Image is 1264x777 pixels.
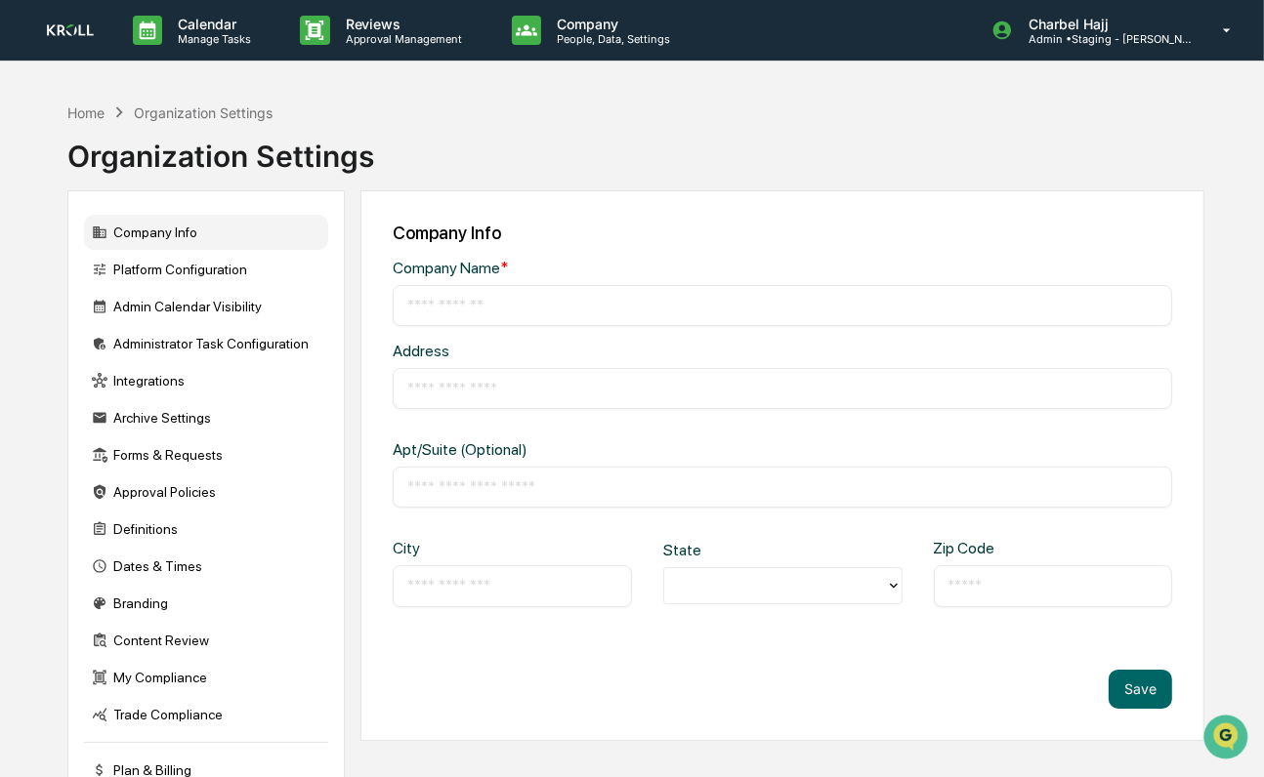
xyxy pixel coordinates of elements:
div: Organization Settings [134,104,273,121]
p: Reviews [330,16,473,32]
a: Powered byPylon [138,483,236,499]
div: Apt/Suite (Optional) [393,440,743,459]
div: Company Info [393,223,1173,243]
a: 🗄️Attestations [134,391,250,427]
div: Definitions [84,511,328,547]
span: Data Lookup [39,436,123,456]
div: State [663,541,771,559]
span: Hajj, Charbel [61,266,136,281]
div: City [393,539,500,557]
div: My Compliance [84,660,328,695]
div: Platform Configuration [84,252,328,287]
span: Preclearance [39,399,126,419]
p: Charbel Hajj [1013,16,1195,32]
img: 1746055101610-c473b297-6a78-478c-a979-82029cc54cd1 [20,149,55,184]
span: [PERSON_NAME] [61,318,158,334]
div: Start new chat [88,149,320,169]
div: 🔎 [20,438,35,454]
div: Company Info [84,215,328,250]
a: 🔎Data Lookup [12,429,131,464]
a: 🖐️Preclearance [12,391,134,427]
div: Branding [84,586,328,621]
span: • [140,266,147,281]
div: We're available if you need us! [88,169,269,184]
div: Trade Compliance [84,697,328,732]
div: Company Name [393,259,743,277]
div: Integrations [84,363,328,398]
p: Approval Management [330,32,473,46]
div: Zip Code [934,539,1041,557]
img: logo [47,24,94,35]
span: Pylon [194,484,236,499]
button: Save [1109,670,1172,709]
div: Organization Settings [67,123,374,174]
button: Start new chat [332,155,356,179]
p: How can we help? [20,41,356,72]
span: [DATE] [173,318,213,334]
iframe: Open customer support [1201,713,1254,765]
p: Company [541,16,680,32]
div: Home [67,104,105,121]
div: Content Review [84,623,328,658]
div: Dates & Times [84,549,328,584]
p: Admin • Staging - [PERSON_NAME] [1013,32,1195,46]
div: Archive Settings [84,400,328,435]
p: People, Data, Settings [541,32,680,46]
img: 1746055101610-c473b297-6a78-478c-a979-82029cc54cd1 [39,319,55,335]
div: Approval Policies [84,474,328,510]
img: Hajj, Charbel [20,247,51,278]
span: 15 minutes ago [150,266,242,281]
div: Forms & Requests [84,437,328,472]
div: Admin Calendar Visibility [84,289,328,324]
div: Address [393,342,743,360]
div: Past conversations [20,217,131,232]
div: 🖐️ [20,401,35,417]
span: • [162,318,169,334]
p: Calendar [162,16,261,32]
img: 8933085812038_c878075ebb4cc5468115_72.jpg [41,149,76,184]
p: Manage Tasks [162,32,261,46]
span: Attestations [161,399,242,419]
div: 🗄️ [142,401,157,417]
img: Jack Rasmussen [20,300,51,331]
div: Administrator Task Configuration [84,326,328,361]
button: See all [303,213,356,236]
